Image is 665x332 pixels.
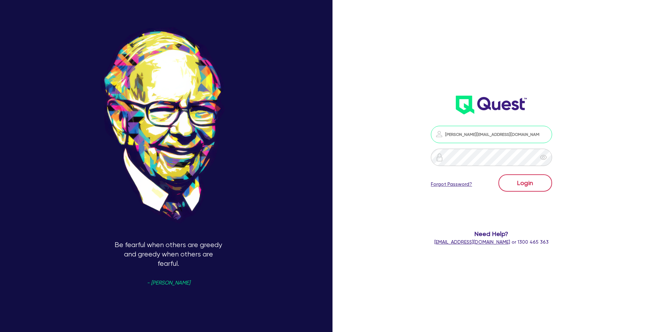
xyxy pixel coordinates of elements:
[431,181,472,188] a: Forgot Password?
[147,280,190,286] span: - [PERSON_NAME]
[402,229,580,238] span: Need Help?
[434,239,510,245] a: [EMAIL_ADDRESS][DOMAIN_NAME]
[435,130,443,138] img: icon-password
[540,154,547,161] span: eye
[435,153,444,161] img: icon-password
[456,96,527,114] img: wH2k97JdezQIQAAAABJRU5ErkJggg==
[434,239,549,245] span: or 1300 465 363
[431,126,552,143] input: Email address
[498,174,552,192] button: Login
